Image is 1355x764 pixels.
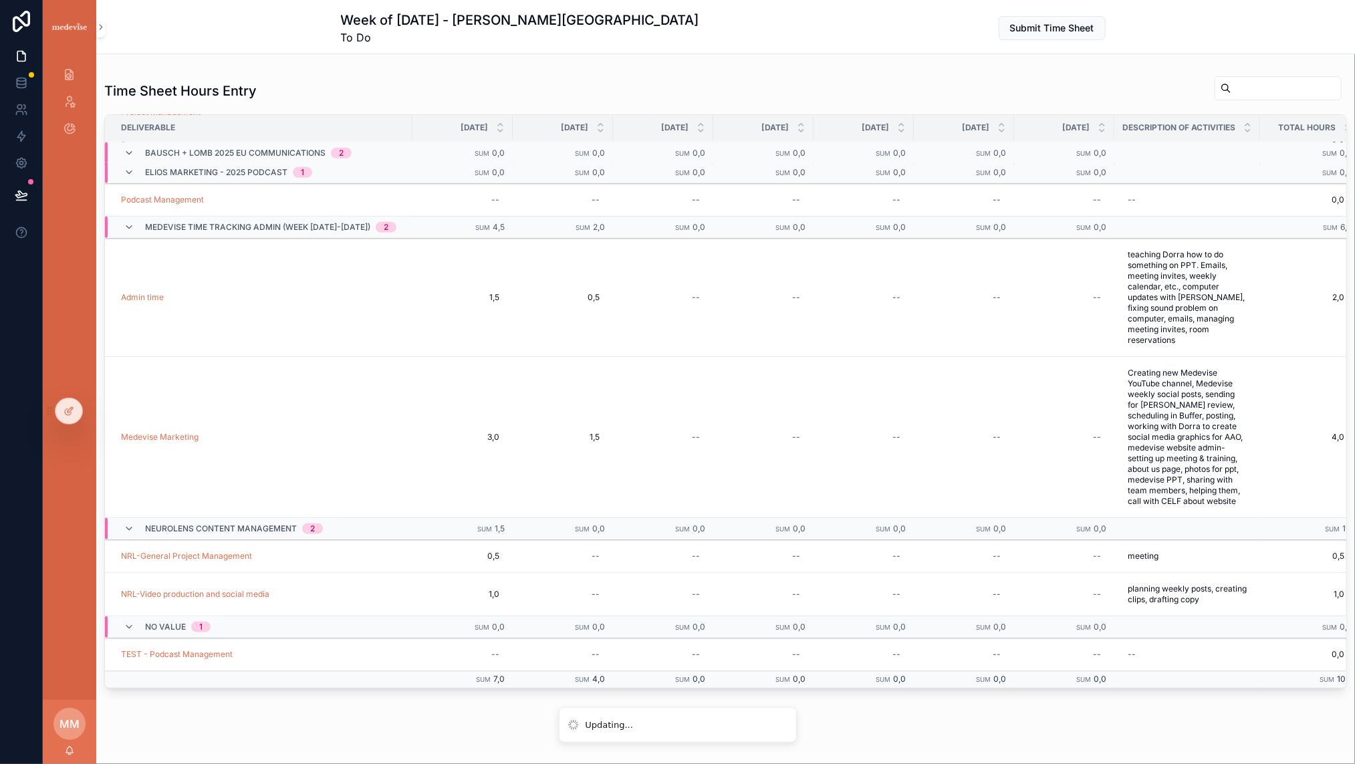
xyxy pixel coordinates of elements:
[1128,249,1247,346] span: teaching Dorra how to do something on PPT. Emails, meeting invites, weekly calendar, etc., comput...
[793,674,806,684] span: 0,0
[1076,169,1091,176] small: Sum
[475,224,490,231] small: Sum
[592,589,600,600] div: --
[1260,551,1344,561] span: 0,5
[592,167,605,177] span: 0,0
[1322,169,1337,176] small: Sum
[1260,649,1344,660] span: 0,0
[775,150,790,157] small: Sum
[1260,292,1344,303] span: 2,0
[793,222,806,232] span: 0,0
[792,551,800,561] div: --
[121,649,233,660] a: TEST - Podcast Management
[1340,167,1352,177] span: 0,0
[491,195,499,205] div: --
[476,676,491,683] small: Sum
[1094,222,1106,232] span: 0,0
[526,432,600,442] span: 1,5
[492,148,505,158] span: 0,0
[893,674,906,684] span: 0,0
[1010,21,1094,35] span: Submit Time Sheet
[575,169,590,176] small: Sum
[593,222,605,232] span: 2,0
[999,16,1106,40] button: Submit Time Sheet
[475,624,489,631] small: Sum
[104,82,257,100] h1: Time Sheet Hours Entry
[892,292,900,303] div: --
[199,622,203,632] div: 1
[675,676,690,683] small: Sum
[993,622,1006,632] span: 0,0
[792,195,800,205] div: --
[693,167,705,177] span: 0,0
[121,589,269,600] a: NRL-Video production and social media
[475,169,489,176] small: Sum
[692,649,700,660] div: --
[1128,551,1158,561] span: meeting
[426,551,499,561] span: 0,5
[1093,589,1101,600] div: --
[993,148,1006,158] span: 0,0
[575,150,590,157] small: Sum
[1260,589,1344,600] span: 1,0
[1340,148,1352,158] span: 0,0
[675,150,690,157] small: Sum
[592,622,605,632] span: 0,0
[675,169,690,176] small: Sum
[592,148,605,158] span: 0,0
[493,674,505,684] span: 7,0
[1093,292,1101,303] div: --
[426,432,499,442] span: 3,0
[586,719,634,732] div: Updating...
[43,53,96,158] div: scrollable content
[121,292,164,303] span: Admin time
[1076,525,1091,533] small: Sum
[792,589,800,600] div: --
[121,432,199,442] span: Medevise Marketing
[892,432,900,442] div: --
[384,222,388,233] div: 2
[993,432,1001,442] div: --
[495,523,505,533] span: 1,5
[121,551,252,561] a: NRL-General Project Management
[575,525,590,533] small: Sum
[341,11,699,29] h1: Week of [DATE] - [PERSON_NAME][GEOGRAPHIC_DATA]
[775,676,790,683] small: Sum
[793,167,806,177] span: 0,0
[693,148,705,158] span: 0,0
[1128,195,1136,205] div: --
[1094,167,1106,177] span: 0,0
[1260,432,1344,442] span: 4,0
[976,169,991,176] small: Sum
[592,551,600,561] div: --
[339,148,344,158] div: 2
[1094,523,1106,533] span: 0,0
[876,150,890,157] small: Sum
[1062,122,1090,133] span: [DATE]
[993,589,1001,600] div: --
[876,169,890,176] small: Sum
[1260,195,1344,205] span: 0,0
[993,167,1006,177] span: 0,0
[1322,624,1337,631] small: Sum
[592,523,605,533] span: 0,0
[145,148,326,158] span: Bausch + Lomb 2025 EU Communications
[876,224,890,231] small: Sum
[310,523,315,534] div: 2
[976,525,991,533] small: Sum
[693,222,705,232] span: 0,0
[1093,432,1101,442] div: --
[993,674,1006,684] span: 0,0
[893,523,906,533] span: 0,0
[575,624,590,631] small: Sum
[993,523,1006,533] span: 0,0
[1322,150,1337,157] small: Sum
[145,167,287,178] span: Elios Marketing - 2025 Podcast
[761,122,789,133] span: [DATE]
[592,649,600,660] div: --
[121,195,204,205] a: Podcast Management
[892,195,900,205] div: --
